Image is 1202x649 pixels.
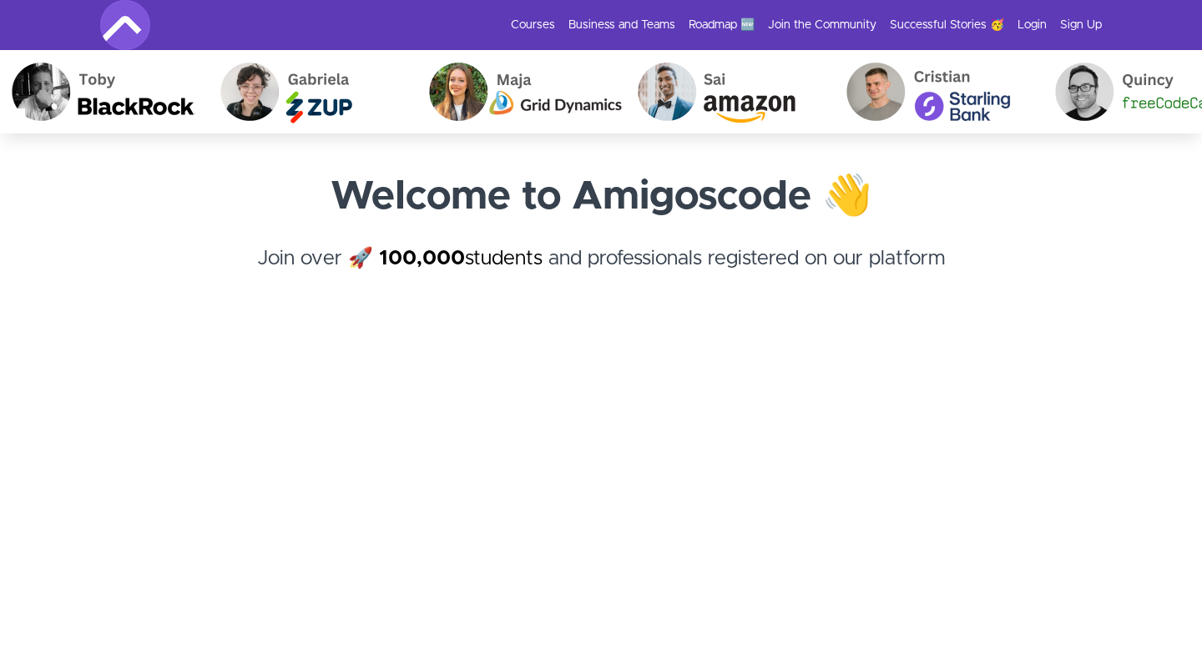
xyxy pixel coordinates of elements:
[890,17,1004,33] a: Successful Stories 🥳
[1018,17,1047,33] a: Login
[568,17,675,33] a: Business and Teams
[208,50,417,133] img: Gabriela
[511,17,555,33] a: Courses
[625,50,834,133] img: Sai
[379,249,465,269] strong: 100,000
[379,249,543,269] a: 100,000students
[1060,17,1102,33] a: Sign Up
[834,50,1043,133] img: Cristian
[331,177,872,217] strong: Welcome to Amigoscode 👋
[100,244,1102,304] h4: Join over 🚀 and professionals registered on our platform
[768,17,876,33] a: Join the Community
[417,50,625,133] img: Maja
[689,17,755,33] a: Roadmap 🆕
